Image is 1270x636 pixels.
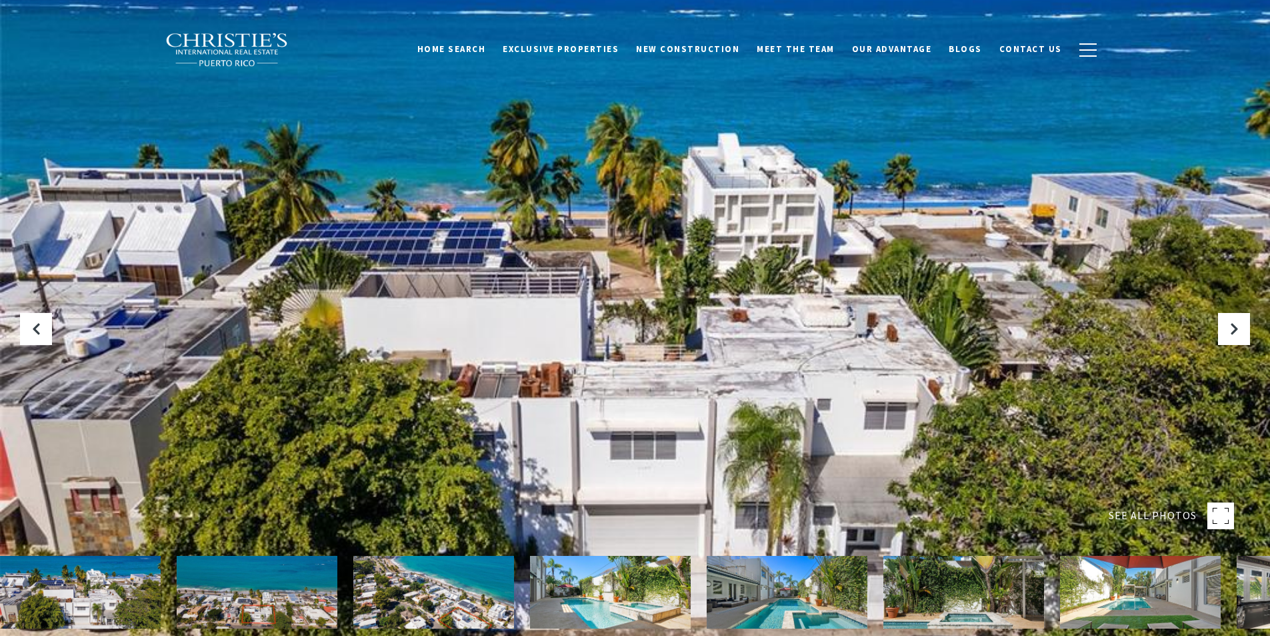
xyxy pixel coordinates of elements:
[636,43,739,55] span: New Construction
[1060,556,1221,629] img: 2205 GENERAL DEL VALLE STREET
[530,556,691,629] img: 2205 GENERAL DEL VALLE STREET
[999,43,1062,55] span: Contact Us
[627,37,748,62] a: New Construction
[409,37,495,62] a: Home Search
[852,43,932,55] span: Our Advantage
[707,556,867,629] img: 2205 GENERAL DEL VALLE STREET
[177,556,337,629] img: 2205 GENERAL DEL VALLE STREET
[503,43,619,55] span: Exclusive Properties
[843,37,941,62] a: Our Advantage
[748,37,843,62] a: Meet the Team
[165,33,289,67] img: Christie's International Real Estate black text logo
[353,556,514,629] img: 2205 GENERAL DEL VALLE STREET
[940,37,991,62] a: Blogs
[494,37,627,62] a: Exclusive Properties
[1109,507,1197,525] span: SEE ALL PHOTOS
[949,43,982,55] span: Blogs
[883,556,1044,629] img: 2205 GENERAL DEL VALLE STREET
